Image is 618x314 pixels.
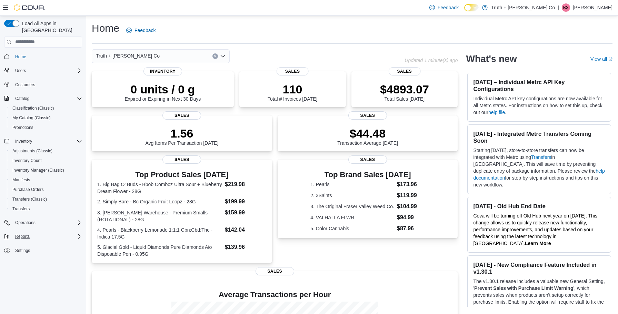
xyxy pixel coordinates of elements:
dd: $142.04 [225,226,267,234]
button: Users [1,66,85,75]
dd: $173.96 [397,180,425,189]
button: Operations [1,218,85,227]
span: Users [12,67,82,75]
button: Reports [1,232,85,241]
span: My Catalog (Classic) [10,114,82,122]
span: Inventory [12,137,82,145]
span: Transfers (Classic) [12,196,47,202]
span: Classification (Classic) [12,105,54,111]
h3: Top Product Sales [DATE] [97,171,267,179]
p: [PERSON_NAME] [573,3,612,12]
span: Inventory Manager (Classic) [12,168,64,173]
p: $44.48 [337,126,398,140]
div: Total Sales [DATE] [380,82,429,102]
dd: $104.99 [397,202,425,211]
span: Sales [256,267,294,275]
a: Manifests [10,176,33,184]
h3: Top Brand Sales [DATE] [310,171,425,179]
span: Inventory Count [10,156,82,165]
dd: $87.96 [397,224,425,233]
span: Cova will be turning off Old Hub next year on [DATE]. This change allows us to quickly release ne... [473,213,597,246]
span: Home [12,52,82,61]
span: Transfers (Classic) [10,195,82,203]
span: Sales [162,111,201,120]
h2: What's new [466,53,517,64]
button: Transfers (Classic) [7,194,85,204]
span: Customers [12,80,82,89]
span: Transfers [12,206,30,212]
button: Operations [12,219,38,227]
input: Dark Mode [464,4,479,11]
button: Users [12,67,29,75]
span: Promotions [12,125,33,130]
span: Adjustments (Classic) [12,148,52,154]
a: View allExternal link [590,56,612,62]
span: Sales [277,67,309,75]
span: Truth + [PERSON_NAME] Co [96,52,160,60]
button: Settings [1,245,85,255]
span: Reports [15,234,30,239]
p: 0 units / 0 g [124,82,201,96]
dt: 1. Pearls [310,181,394,188]
span: Feedback [134,27,156,34]
span: Sales [348,111,387,120]
dd: $219.98 [225,180,267,189]
img: Cova [14,4,45,11]
dt: 2. 3Saints [310,192,394,199]
span: Catalog [12,94,82,103]
a: Home [12,53,29,61]
h3: [DATE] - Integrated Metrc Transfers Coming Soon [473,130,605,144]
button: Reports [12,232,32,241]
span: Manifests [12,177,30,183]
dd: $119.99 [397,191,425,200]
strong: Learn More [525,241,551,246]
span: Promotions [10,123,82,132]
button: Home [1,52,85,62]
a: Adjustments (Classic) [10,147,55,155]
span: Operations [15,220,36,225]
a: help documentation [473,168,605,181]
button: Catalog [12,94,32,103]
span: Purchase Orders [12,187,44,192]
div: Brad Styles [562,3,570,12]
dd: $199.99 [225,197,267,206]
button: Customers [1,80,85,90]
span: Operations [12,219,82,227]
a: Promotions [10,123,36,132]
p: | [558,3,559,12]
strong: Prevent Sales with Purchase Limit Warning [474,285,573,291]
a: My Catalog (Classic) [10,114,53,122]
span: Settings [12,246,82,255]
span: Sales [162,155,201,164]
dt: 4. Pearls - Blackberry Lemonade 1:1:1 Cbn:Cbd:Thc - Indica 17.5G [97,226,222,240]
span: Customers [15,82,35,88]
button: Classification (Classic) [7,103,85,113]
div: Avg Items Per Transaction [DATE] [145,126,218,146]
h1: Home [92,21,119,35]
h3: [DATE] - New Compliance Feature Included in v1.30.1 [473,261,605,275]
a: help file [488,110,505,115]
h3: [DATE] - Old Hub End Date [473,203,605,210]
span: BS [563,3,569,12]
span: Feedback [438,4,459,11]
button: Inventory [12,137,35,145]
span: Load All Apps in [GEOGRAPHIC_DATA] [19,20,82,34]
h3: [DATE] – Individual Metrc API Key Configurations [473,79,605,92]
button: My Catalog (Classic) [7,113,85,123]
button: Purchase Orders [7,185,85,194]
a: Settings [12,246,33,255]
span: Classification (Classic) [10,104,82,112]
span: Manifests [10,176,82,184]
button: Promotions [7,123,85,132]
p: 1.56 [145,126,218,140]
button: Adjustments (Classic) [7,146,85,156]
div: Transaction Average [DATE] [337,126,398,146]
dt: 5. Color Cannabis [310,225,394,232]
button: Catalog [1,94,85,103]
a: Transfers [531,154,551,160]
a: Feedback [123,23,158,37]
nav: Complex example [4,49,82,274]
dd: $139.96 [225,243,267,251]
p: $4893.07 [380,82,429,96]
